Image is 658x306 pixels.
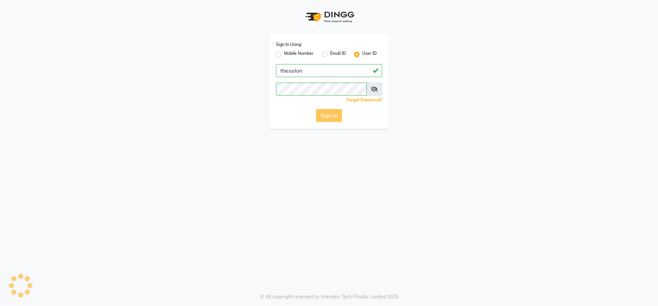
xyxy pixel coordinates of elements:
[362,50,377,59] label: User ID
[276,64,382,77] input: Username
[284,50,314,59] label: Mobile Number
[276,83,367,96] input: Username
[330,50,346,59] label: Email ID
[302,7,356,27] img: logo1.svg
[276,41,302,48] label: Sign In Using:
[346,97,382,102] a: Forgot Password?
